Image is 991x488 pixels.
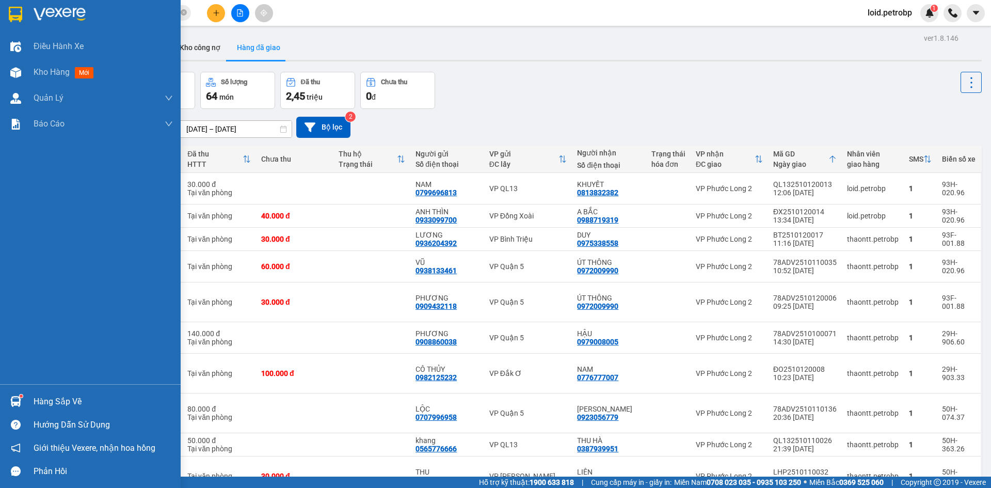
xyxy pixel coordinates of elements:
[773,405,837,413] div: 78ADV2510110136
[773,258,837,266] div: 78ADV2510110035
[489,472,567,480] div: VP [PERSON_NAME]
[10,67,21,78] img: warehouse-icon
[934,479,941,486] span: copyright
[971,8,981,18] span: caret-down
[942,365,976,382] div: 29H-903.33
[904,146,937,173] th: Toggle SortBy
[942,208,976,224] div: 93H-020.96
[942,231,976,247] div: 93F-001.88
[415,258,479,266] div: VŨ
[181,8,187,18] span: close-circle
[577,216,618,224] div: 0988719319
[847,472,899,480] div: thaontt.petrobp
[809,477,884,488] span: Miền Bắc
[10,119,21,130] img: solution-icon
[925,8,934,18] img: icon-new-feature
[696,235,763,243] div: VP Phước Long 2
[301,78,320,86] div: Đã thu
[909,262,932,271] div: 1
[942,180,976,197] div: 93H-020.96
[967,4,985,22] button: caret-down
[942,294,976,310] div: 93F-001.88
[261,155,328,163] div: Chưa thu
[696,409,763,417] div: VP Phước Long 2
[489,440,567,449] div: VP QL13
[696,150,755,158] div: VP nhận
[261,472,328,480] div: 30.000 đ
[577,373,618,382] div: 0776777007
[489,298,567,306] div: VP Quận 5
[296,117,350,138] button: Bộ lọc
[187,188,251,197] div: Tại văn phòng
[582,477,583,488] span: |
[415,150,479,158] div: Người gửi
[34,40,84,53] span: Điều hành xe
[773,208,837,216] div: ĐX2510120014
[773,294,837,302] div: 78ADV2510120006
[768,146,842,173] th: Toggle SortBy
[489,184,567,193] div: VP QL13
[415,405,479,413] div: LỘC
[187,413,251,421] div: Tại văn phòng
[489,150,559,158] div: VP gửi
[415,436,479,445] div: khang
[577,231,641,239] div: DUY
[773,338,837,346] div: 14:30 [DATE]
[415,188,457,197] div: 0799696813
[942,405,976,421] div: 50H-074.37
[415,329,479,338] div: PHƯƠNG
[187,436,251,445] div: 50.000 đ
[415,216,457,224] div: 0933099700
[165,94,173,102] span: down
[415,445,457,453] div: 0565776666
[381,78,407,86] div: Chưa thu
[696,369,763,377] div: VP Phước Long 2
[847,369,899,377] div: thaontt.petrobp
[187,262,251,271] div: Tại văn phòng
[577,180,641,188] div: KHUYẾT
[360,72,435,109] button: Chưa thu0đ
[696,160,755,168] div: ĐC giao
[696,298,763,306] div: VP Phước Long 2
[187,180,251,188] div: 30.000 đ
[415,160,479,168] div: Số điện thoại
[942,436,976,453] div: 50H-363.26
[187,445,251,453] div: Tại văn phòng
[34,394,173,410] div: Hàng sắp về
[773,150,828,158] div: Mã GD
[415,373,457,382] div: 0982125232
[372,93,376,101] span: đ
[187,329,251,338] div: 140.000 đ
[415,302,457,310] div: 0909432118
[773,188,837,197] div: 12:06 [DATE]
[261,369,328,377] div: 100.000 đ
[345,112,356,122] sup: 2
[11,466,21,476] span: message
[200,72,275,109] button: Số lượng64món
[942,329,976,346] div: 29H-906.60
[773,468,837,476] div: LHP2510110032
[839,478,884,486] strong: 0369 525 060
[804,480,807,484] span: ⚪️
[415,231,479,239] div: LƯƠNG
[773,365,837,373] div: ĐO2510120008
[219,93,234,101] span: món
[773,180,837,188] div: QL132510120013
[489,369,567,377] div: VP Đắk Ơ
[489,212,567,220] div: VP Đồng Xoài
[696,184,763,193] div: VP Phước Long 2
[847,184,899,193] div: loid.petrobp
[181,9,187,15] span: close-circle
[34,464,173,479] div: Phản hồi
[847,334,899,342] div: thaontt.petrobp
[773,476,837,484] div: 21:04 [DATE]
[165,120,173,128] span: down
[651,150,685,158] div: Trạng thái
[307,93,323,101] span: triệu
[909,298,932,306] div: 1
[577,338,618,346] div: 0979008005
[577,294,641,302] div: ÚT THÔNG
[909,369,932,377] div: 1
[948,8,957,18] img: phone-icon
[773,445,837,453] div: 21:39 [DATE]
